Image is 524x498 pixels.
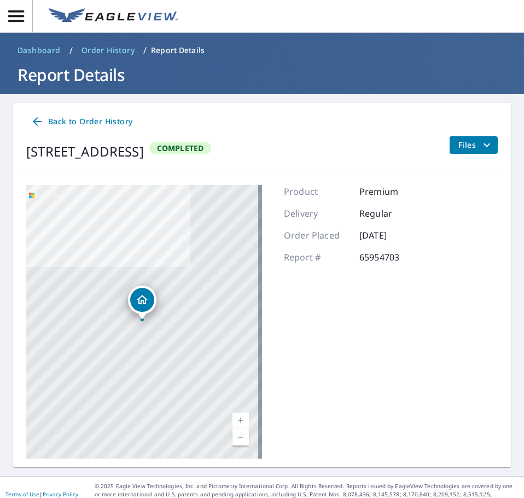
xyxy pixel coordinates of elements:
a: EV Logo [42,2,184,31]
span: Completed [150,143,211,153]
div: Dropped pin, building 1, Residential property, 7812 Monroe Drive St Louis, MO 63133 [128,286,156,320]
li: / [69,44,73,57]
a: Dashboard [13,42,65,59]
p: Order Placed [284,229,350,242]
a: Back to Order History [26,112,137,132]
a: Order History [77,42,139,59]
p: | [5,491,78,497]
h1: Report Details [13,63,511,86]
p: Premium [359,185,425,198]
p: 65954703 [359,251,425,264]
p: Product [284,185,350,198]
p: Report # [284,251,350,264]
div: [STREET_ADDRESS] [26,142,144,161]
a: Terms of Use [5,490,39,498]
img: EV Logo [49,8,178,25]
p: Delivery [284,207,350,220]
span: Order History [81,45,135,56]
a: Privacy Policy [43,490,78,498]
button: filesDropdownBtn-65954703 [449,136,498,154]
span: Files [458,138,493,152]
span: Back to Order History [31,115,132,129]
a: Current Level 17, Zoom In [232,413,249,429]
a: Current Level 17, Zoom Out [232,429,249,445]
li: / [143,44,147,57]
p: Report Details [151,45,205,56]
span: Dashboard [18,45,61,56]
p: [DATE] [359,229,425,242]
p: Regular [359,207,425,220]
nav: breadcrumb [13,42,511,59]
